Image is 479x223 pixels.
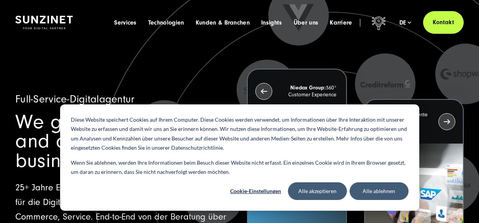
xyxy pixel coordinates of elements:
[60,104,419,211] div: Cookie banner
[290,85,326,91] strong: Niedax Group:
[15,93,135,105] span: Full-Service-Digitalagentur
[294,19,319,26] a: Über uns
[15,111,192,172] span: We grow and accelerate your business
[15,16,73,29] img: SUNZINET Full Service Digital Agentur
[288,182,347,200] button: Alle akzeptieren
[330,19,352,26] a: Karriere
[261,19,282,26] a: Insights
[226,182,285,200] button: Cookie-Einstellungen
[399,19,412,26] div: de
[148,19,184,26] a: Technologien
[114,19,137,26] a: Services
[350,182,409,200] button: Alle ablehnen
[423,11,464,34] a: Kontakt
[71,115,409,153] p: Diese Website speichert Cookies auf Ihrem Computer. Diese Cookies werden verwendet, um Informatio...
[196,19,250,26] a: Kunden & Branchen
[276,84,336,98] p: 360° Customer Experience
[71,158,409,177] p: Wenn Sie ablehnen, werden Ihre Informationen beim Besuch dieser Website nicht erfasst. Ein einzel...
